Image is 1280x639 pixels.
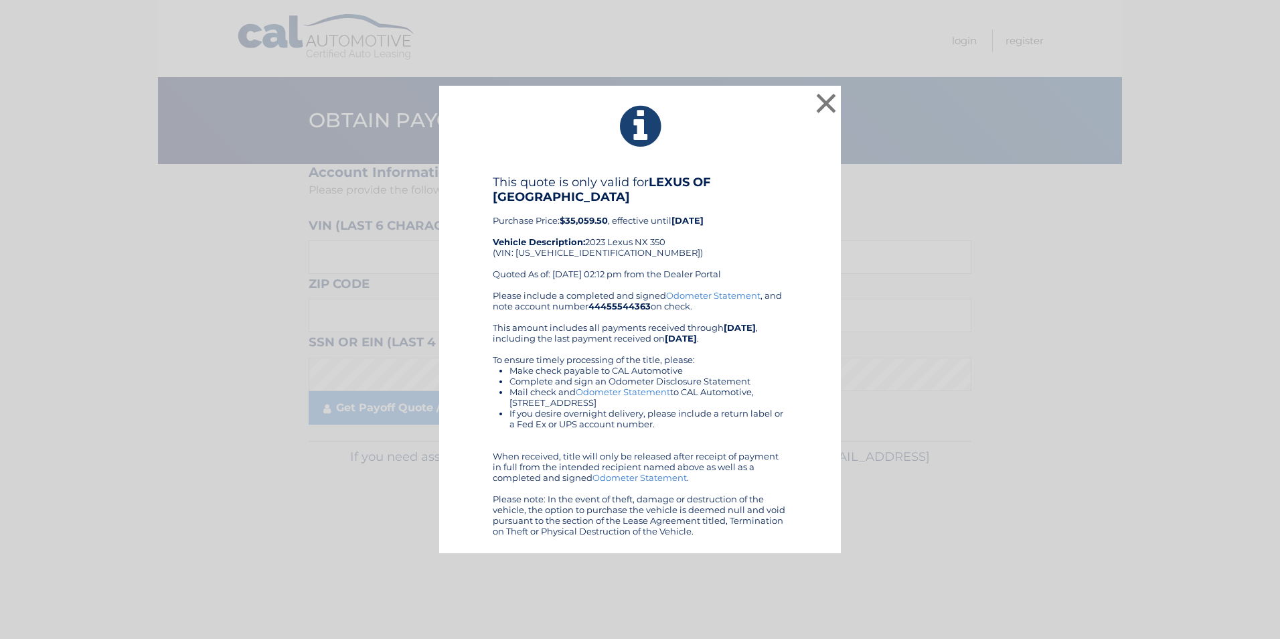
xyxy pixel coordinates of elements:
[724,322,756,333] b: [DATE]
[493,236,585,247] strong: Vehicle Description:
[813,90,839,117] button: ×
[493,175,711,204] b: LEXUS OF [GEOGRAPHIC_DATA]
[493,175,787,204] h4: This quote is only valid for
[509,365,787,376] li: Make check payable to CAL Automotive
[671,215,704,226] b: [DATE]
[592,472,687,483] a: Odometer Statement
[560,215,608,226] b: $35,059.50
[666,290,761,301] a: Odometer Statement
[509,408,787,429] li: If you desire overnight delivery, please include a return label or a Fed Ex or UPS account number.
[509,386,787,408] li: Mail check and to CAL Automotive, [STREET_ADDRESS]
[493,290,787,537] div: Please include a completed and signed , and note account number on check. This amount includes al...
[576,386,670,397] a: Odometer Statement
[588,301,651,311] b: 44455544363
[665,333,697,344] b: [DATE]
[493,175,787,290] div: Purchase Price: , effective until 2023 Lexus NX 350 (VIN: [US_VEHICLE_IDENTIFICATION_NUMBER]) Quo...
[509,376,787,386] li: Complete and sign an Odometer Disclosure Statement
